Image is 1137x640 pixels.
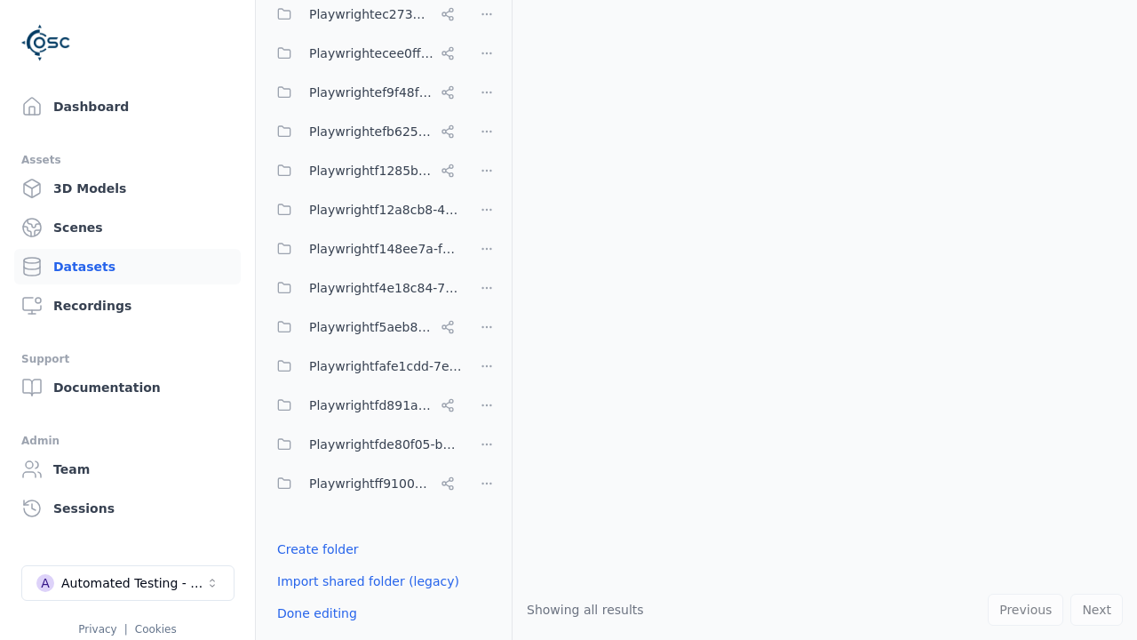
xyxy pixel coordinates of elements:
[21,430,234,452] div: Admin
[309,199,462,220] span: Playwrightf12a8cb8-44f5-4bf0-b292-721ddd8e7e42
[14,171,241,206] a: 3D Models
[309,4,433,25] span: Playwrightec273ffb-61ea-45e5-a16f-f2326c02251a
[266,192,462,228] button: Playwrightf12a8cb8-44f5-4bf0-b292-721ddd8e7e42
[277,540,359,558] a: Create folder
[266,114,462,149] button: Playwrightefb6251a-f72e-4cb7-bc11-185fbdc8734c
[309,121,433,142] span: Playwrightefb6251a-f72e-4cb7-bc11-185fbdc8734c
[14,491,241,526] a: Sessions
[14,249,241,284] a: Datasets
[309,160,433,181] span: Playwrightf1285bef-0e1f-4916-a3c2-d80ed4e692e1
[266,565,470,597] button: Import shared folder (legacy)
[36,574,54,592] div: A
[21,149,234,171] div: Assets
[309,356,462,377] span: Playwrightfafe1cdd-7eb2-4390-bfe1-ed4773ecffac
[309,395,433,416] span: Playwrightfd891aa9-817c-4b53-b4a5-239ad8786b13
[266,466,462,501] button: Playwrightff910033-c297-413c-9627-78f34a067480
[21,348,234,370] div: Support
[14,370,241,405] a: Documentation
[309,434,462,455] span: Playwrightfde80f05-b70d-4104-ad1c-b71865a0eedf
[78,623,116,636] a: Privacy
[309,473,433,494] span: Playwrightff910033-c297-413c-9627-78f34a067480
[266,153,462,188] button: Playwrightf1285bef-0e1f-4916-a3c2-d80ed4e692e1
[124,623,128,636] span: |
[266,270,462,306] button: Playwrightf4e18c84-7c7e-4c28-bfa4-7be69262452c
[527,603,644,617] span: Showing all results
[309,316,433,338] span: Playwrightf5aeb831-9105-46b5-9a9b-c943ac435ad3
[266,388,462,423] button: Playwrightfd891aa9-817c-4b53-b4a5-239ad8786b13
[309,43,433,64] span: Playwrightecee0ff0-2df5-41ca-bc9d-ef70750fb77f
[266,348,462,384] button: Playwrightfafe1cdd-7eb2-4390-bfe1-ed4773ecffac
[21,18,71,68] img: Logo
[266,231,462,267] button: Playwrightf148ee7a-f6f0-478b-8659-42bd4a5eac88
[14,452,241,487] a: Team
[266,533,370,565] button: Create folder
[309,82,433,103] span: Playwrightef9f48f5-132c-420e-ba19-65a3bd8c2253
[21,565,235,601] button: Select a workspace
[14,210,241,245] a: Scenes
[266,309,462,345] button: Playwrightf5aeb831-9105-46b5-9a9b-c943ac435ad3
[266,36,462,71] button: Playwrightecee0ff0-2df5-41ca-bc9d-ef70750fb77f
[14,89,241,124] a: Dashboard
[277,572,459,590] a: Import shared folder (legacy)
[266,75,462,110] button: Playwrightef9f48f5-132c-420e-ba19-65a3bd8c2253
[266,427,462,462] button: Playwrightfde80f05-b70d-4104-ad1c-b71865a0eedf
[135,623,177,636] a: Cookies
[61,574,205,592] div: Automated Testing - Playwright
[14,288,241,324] a: Recordings
[309,277,462,299] span: Playwrightf4e18c84-7c7e-4c28-bfa4-7be69262452c
[309,238,462,260] span: Playwrightf148ee7a-f6f0-478b-8659-42bd4a5eac88
[266,597,368,629] button: Done editing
